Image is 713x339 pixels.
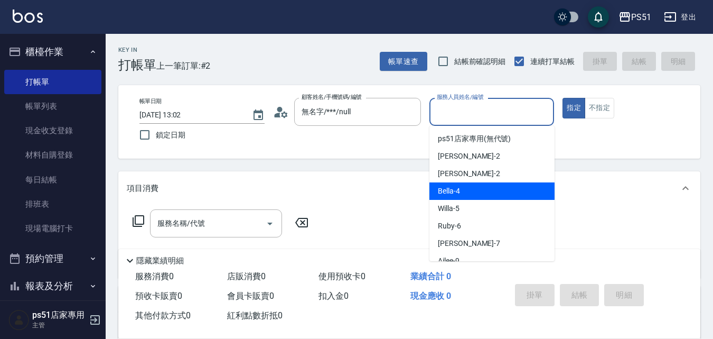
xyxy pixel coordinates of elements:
a: 現場電腦打卡 [4,216,101,241]
span: 使用預收卡 0 [318,271,365,281]
span: 服務消費 0 [135,271,174,281]
h2: Key In [118,47,156,53]
h3: 打帳單 [118,58,156,72]
p: 主管 [32,320,86,330]
label: 顧客姓名/手機號碼/編號 [302,93,362,101]
button: 指定 [562,98,585,118]
label: 服務人員姓名/編號 [437,93,483,101]
span: [PERSON_NAME] -2 [438,168,500,179]
span: 上一筆訂單:#2 [156,59,211,72]
span: [PERSON_NAME] -2 [438,151,500,162]
button: 預約管理 [4,245,101,272]
img: Person [8,309,30,331]
a: 帳單列表 [4,94,101,118]
span: 紅利點數折抵 0 [227,310,283,320]
button: Choose date, selected date is 2025-08-20 [246,103,271,128]
input: YYYY/MM/DD hh:mm [139,106,241,124]
button: save [588,6,609,28]
span: 連續打單結帳 [530,56,575,67]
a: 排班表 [4,192,101,216]
h5: ps51店家專用 [32,310,86,320]
span: [PERSON_NAME] -7 [438,238,500,249]
span: 業績合計 0 [410,271,451,281]
span: Willa -5 [438,203,459,214]
span: 鎖定日期 [156,130,185,141]
button: 客戶管理 [4,299,101,327]
span: 會員卡販賣 0 [227,291,274,301]
span: ps51店家專用 (無代號) [438,133,511,144]
span: 扣入金 0 [318,291,349,301]
img: Logo [13,10,43,23]
button: 登出 [660,7,700,27]
span: Bella -4 [438,186,460,197]
div: PS51 [631,11,651,24]
a: 現金收支登錄 [4,118,101,143]
span: 現金應收 0 [410,291,451,301]
span: 其他付款方式 0 [135,310,191,320]
button: Open [261,215,278,232]
div: 項目消費 [118,171,700,205]
span: 預收卡販賣 0 [135,291,182,301]
button: 報表及分析 [4,272,101,300]
button: 櫃檯作業 [4,38,101,66]
label: 帳單日期 [139,97,162,105]
a: 材料自購登錄 [4,143,101,167]
p: 項目消費 [127,183,158,194]
a: 打帳單 [4,70,101,94]
span: 結帳前確認明細 [454,56,506,67]
a: 每日結帳 [4,168,101,192]
span: 店販消費 0 [227,271,266,281]
p: 隱藏業績明細 [136,255,184,267]
button: PS51 [614,6,655,28]
span: Ruby -6 [438,221,461,232]
button: 帳單速查 [380,52,427,71]
button: 不指定 [585,98,614,118]
span: Ailee -9 [438,255,459,267]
